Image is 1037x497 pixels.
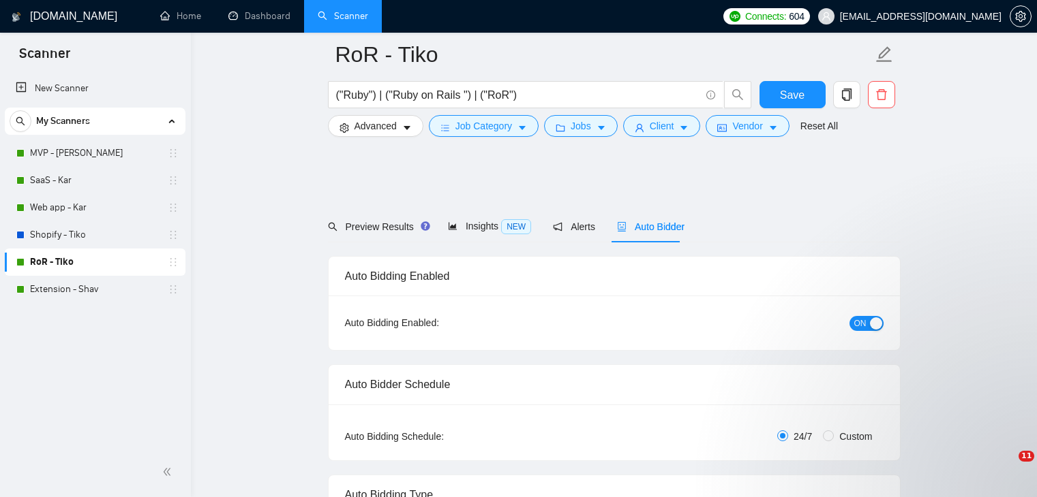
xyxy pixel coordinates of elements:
span: holder [168,284,179,295]
a: Reset All [800,118,838,133]
li: New Scanner [5,75,185,102]
span: bars [440,123,450,133]
span: area-chart [448,221,457,231]
button: settingAdvancedcaret-down [328,115,423,137]
button: userClientcaret-down [623,115,701,137]
button: idcardVendorcaret-down [706,115,789,137]
span: holder [168,175,179,186]
span: copy [834,89,860,101]
span: ON [854,316,867,331]
span: Preview Results [328,221,426,232]
span: caret-down [597,123,606,133]
span: 11 [1019,451,1034,462]
span: double-left [162,465,176,479]
span: setting [1010,11,1031,22]
span: Vendor [732,118,762,133]
span: holder [168,229,179,240]
a: searchScanner [318,10,368,22]
span: holder [168,202,179,213]
button: Save [760,81,826,108]
a: setting [1010,11,1032,22]
span: setting [340,123,349,133]
span: notification [553,222,562,231]
span: holder [168,148,179,159]
span: search [725,89,751,101]
li: My Scanners [5,108,185,303]
span: idcard [717,123,727,133]
a: Extension - Shav [30,276,160,303]
a: dashboardDashboard [228,10,290,22]
span: Insights [448,221,531,231]
span: caret-down [402,123,412,133]
span: caret-down [768,123,778,133]
span: caret-down [517,123,527,133]
img: upwork-logo.png [730,11,740,22]
span: Save [780,86,805,103]
span: Scanner [8,44,81,72]
span: holder [168,257,179,268]
span: edit [875,46,893,63]
div: Auto Bidding Enabled: [345,315,524,330]
div: Auto Bidding Enabled [345,257,884,295]
span: search [10,116,31,126]
a: homeHome [160,10,201,22]
span: Advanced [355,118,397,133]
button: setting [1010,5,1032,27]
span: robot [617,222,627,231]
button: barsJob Categorycaret-down [429,115,539,137]
button: copy [833,81,860,108]
span: Client [650,118,674,133]
span: Jobs [571,118,591,133]
a: RoR - Tiko [30,248,160,276]
img: logo [12,6,21,28]
span: user [635,123,644,133]
span: My Scanners [36,108,90,135]
div: Tooltip anchor [419,220,432,232]
a: SaaS - Kar [30,167,160,194]
span: info-circle [706,91,715,99]
a: MVP - [PERSON_NAME] [30,140,160,167]
span: folder [556,123,565,133]
span: caret-down [679,123,689,133]
a: Shopify - Tiko [30,221,160,248]
button: search [10,110,31,132]
input: Scanner name... [335,37,873,71]
button: delete [868,81,895,108]
span: Auto Bidder [617,221,685,232]
span: 604 [789,9,804,24]
div: Auto Bidding Schedule: [345,429,524,444]
span: delete [869,89,895,101]
span: Connects: [745,9,786,24]
span: Alerts [553,221,595,232]
span: user [822,12,831,21]
button: search [724,81,751,108]
a: Web app - Kar [30,194,160,221]
button: folderJobscaret-down [544,115,618,137]
a: New Scanner [16,75,175,102]
span: search [328,222,337,231]
span: Job Category [455,118,512,133]
input: Search Freelance Jobs... [336,86,700,103]
iframe: Intercom live chat [991,451,1023,483]
div: Auto Bidder Schedule [345,365,884,404]
span: NEW [501,219,531,234]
